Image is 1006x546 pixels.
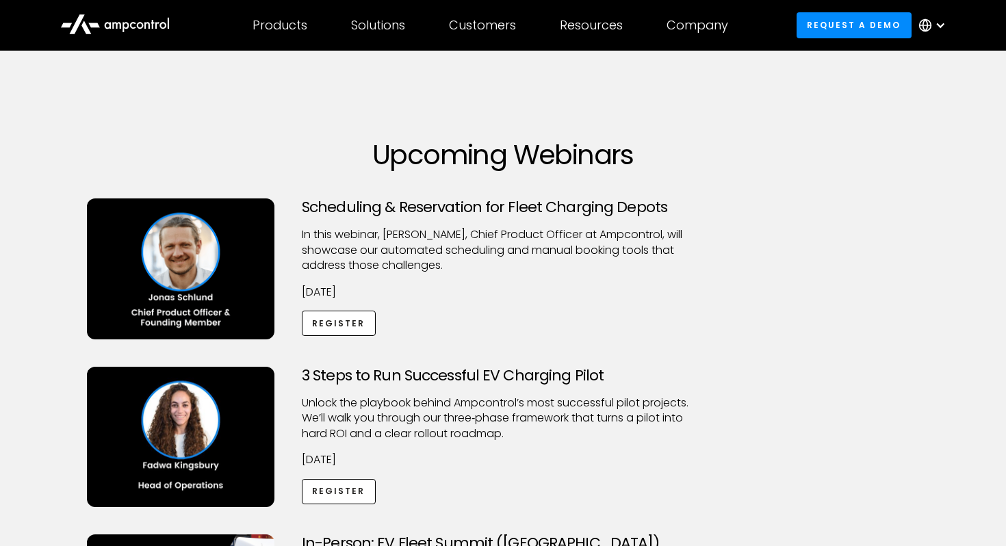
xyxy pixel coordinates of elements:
div: Resources [560,18,623,33]
div: Customers [449,18,516,33]
div: Products [253,18,307,33]
p: ​In this webinar, [PERSON_NAME], Chief Product Officer at Ampcontrol, will showcase our automated... [302,227,704,273]
p: [DATE] [302,285,704,300]
h3: 3 Steps to Run Successful EV Charging Pilot [302,367,704,385]
h3: Scheduling & Reservation for Fleet Charging Depots [302,198,704,216]
div: Company [667,18,728,33]
p: Unlock the playbook behind Ampcontrol’s most successful pilot projects. We’ll walk you through ou... [302,395,704,441]
a: Register [302,479,376,504]
div: Solutions [351,18,405,33]
h1: Upcoming Webinars [87,138,919,171]
a: Register [302,311,376,336]
a: Request a demo [797,12,912,38]
p: [DATE] [302,452,704,467]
